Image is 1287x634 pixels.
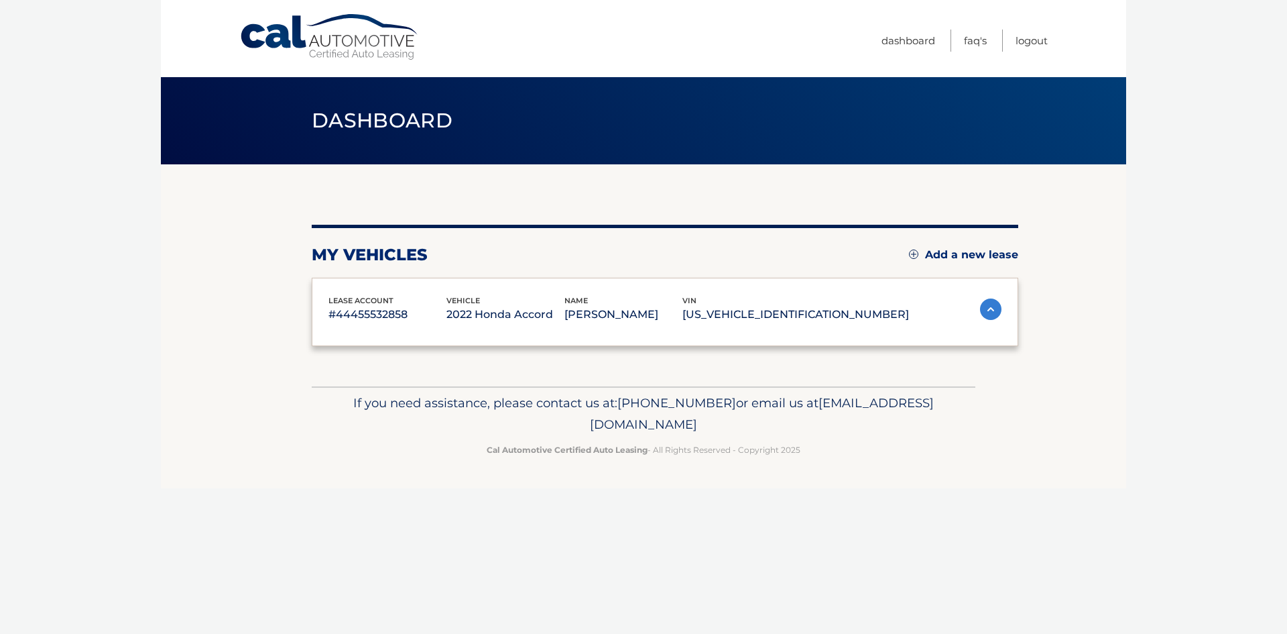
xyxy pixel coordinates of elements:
a: Logout [1016,30,1048,52]
img: accordion-active.svg [980,299,1001,320]
span: name [564,296,588,305]
span: [PHONE_NUMBER] [617,395,736,411]
p: #44455532858 [328,305,446,324]
img: add.svg [909,250,918,259]
p: If you need assistance, please contact us at: or email us at [320,392,967,435]
a: Cal Automotive [239,13,420,61]
span: lease account [328,296,393,305]
span: Dashboard [312,108,452,133]
p: 2022 Honda Accord [446,305,564,324]
a: Add a new lease [909,248,1018,262]
a: FAQ's [964,30,987,52]
p: - All Rights Reserved - Copyright 2025 [320,443,967,457]
p: [PERSON_NAME] [564,305,682,324]
a: Dashboard [881,30,935,52]
span: [EMAIL_ADDRESS][DOMAIN_NAME] [590,395,934,432]
strong: Cal Automotive Certified Auto Leasing [487,445,648,455]
h2: my vehicles [312,245,428,265]
p: [US_VEHICLE_IDENTIFICATION_NUMBER] [682,305,909,324]
span: vehicle [446,296,480,305]
span: vin [682,296,696,305]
